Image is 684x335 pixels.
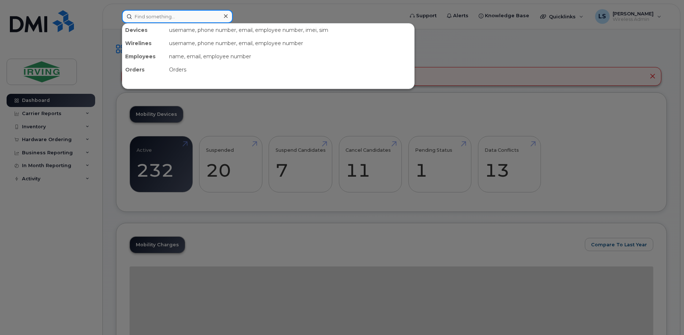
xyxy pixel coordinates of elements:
[166,63,414,76] div: Orders
[166,23,414,37] div: username, phone number, email, employee number, imei, sim
[122,37,166,50] div: Wirelines
[122,23,166,37] div: Devices
[122,63,166,76] div: Orders
[122,50,166,63] div: Employees
[166,50,414,63] div: name, email, employee number
[166,37,414,50] div: username, phone number, email, employee number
